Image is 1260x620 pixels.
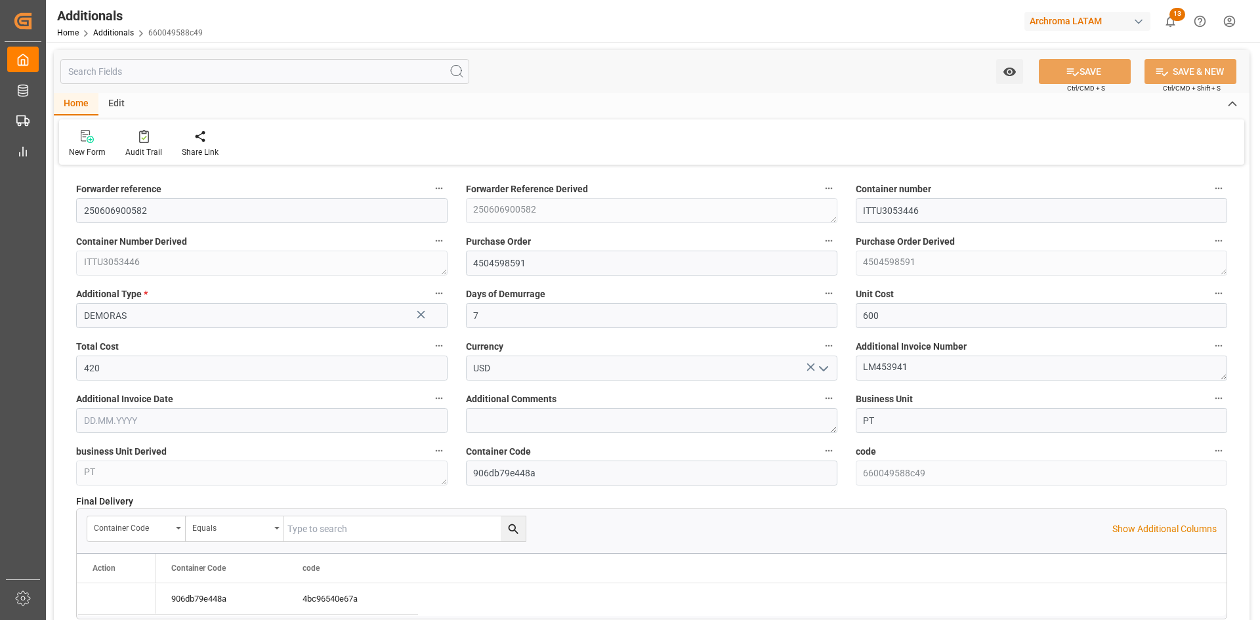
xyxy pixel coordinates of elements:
[186,516,284,541] button: open menu
[76,408,448,433] input: DD.MM.YYYY
[76,251,448,276] textarea: ITTU3053446
[76,287,148,301] span: Additional Type
[430,180,448,197] button: Forwarder reference
[856,287,894,301] span: Unit Cost
[466,392,556,406] span: Additional Comments
[1210,337,1227,354] button: Additional Invoice Number
[76,392,173,406] span: Additional Invoice Date
[87,516,186,541] button: open menu
[1210,180,1227,197] button: Container number
[76,495,133,508] span: Final Delivery
[192,519,270,534] div: Equals
[94,519,171,534] div: Container Code
[430,390,448,407] button: Additional Invoice Date
[1210,442,1227,459] button: code
[303,564,320,573] span: code
[820,285,837,302] button: Days of Demurrage
[466,198,837,223] textarea: 250606900582
[60,59,469,84] input: Search Fields
[76,182,161,196] span: Forwarder reference
[430,337,448,354] button: Total Cost
[820,180,837,197] button: Forwarder Reference Derived
[820,442,837,459] button: Container Code
[820,390,837,407] button: Additional Comments
[57,28,79,37] a: Home
[284,516,526,541] input: Type to search
[54,93,98,115] div: Home
[856,340,967,354] span: Additional Invoice Number
[466,287,545,301] span: Days of Demurrage
[1024,12,1150,31] div: Archroma LATAM
[856,356,1227,381] textarea: LM453941
[1185,7,1215,36] button: Help Center
[1112,522,1217,536] p: Show Additional Columns
[856,251,1227,276] textarea: 4504598591
[812,358,832,379] button: open menu
[1144,59,1236,84] button: SAVE & NEW
[287,583,418,614] div: 4bc96540e67a
[125,146,162,158] div: Audit Trail
[430,285,448,302] button: Additional Type *
[93,28,134,37] a: Additionals
[156,583,418,615] div: Press SPACE to select this row.
[1169,8,1185,21] span: 13
[76,235,187,249] span: Container Number Derived
[820,337,837,354] button: Currency
[820,232,837,249] button: Purchase Order
[1024,9,1156,33] button: Archroma LATAM
[1210,285,1227,302] button: Unit Cost
[430,232,448,249] button: Container Number Derived
[856,445,876,459] span: code
[76,340,119,354] span: Total Cost
[93,564,115,573] div: Action
[466,235,531,249] span: Purchase Order
[1067,83,1105,93] span: Ctrl/CMD + S
[77,583,156,615] div: Press SPACE to select this row.
[57,6,203,26] div: Additionals
[98,93,135,115] div: Edit
[76,445,167,459] span: business Unit Derived
[996,59,1023,84] button: open menu
[856,235,955,249] span: Purchase Order Derived
[466,182,588,196] span: Forwarder Reference Derived
[856,392,913,406] span: Business Unit
[1039,59,1131,84] button: SAVE
[1210,390,1227,407] button: Business Unit
[501,516,526,541] button: search button
[856,182,931,196] span: Container number
[466,340,503,354] span: Currency
[1156,7,1185,36] button: show 13 new notifications
[171,564,226,573] span: Container Code
[69,146,106,158] div: New Form
[156,583,287,614] div: 906db79e448a
[76,461,448,486] textarea: PT
[1210,232,1227,249] button: Purchase Order Derived
[466,445,531,459] span: Container Code
[1163,83,1221,93] span: Ctrl/CMD + Shift + S
[182,146,219,158] div: Share Link
[430,442,448,459] button: business Unit Derived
